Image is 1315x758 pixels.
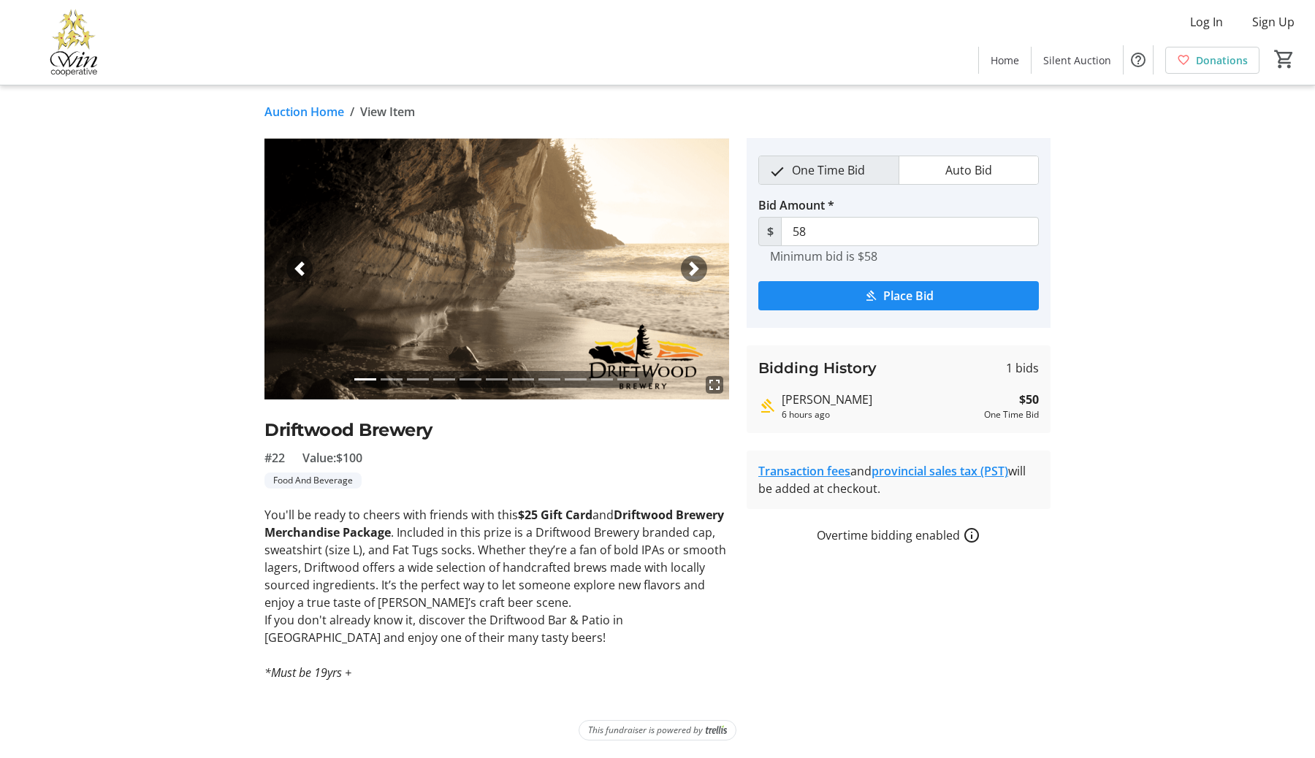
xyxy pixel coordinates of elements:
[1043,53,1111,68] span: Silent Auction
[1124,45,1153,74] button: Help
[302,449,362,467] span: Value: $100
[747,527,1051,544] div: Overtime bidding enabled
[984,408,1039,421] div: One Time Bid
[350,103,354,120] span: /
[872,463,1008,479] a: provincial sales tax (PST)
[770,249,877,264] tr-hint: Minimum bid is $58
[1006,359,1039,377] span: 1 bids
[1271,46,1297,72] button: Cart
[1019,391,1039,408] strong: $50
[758,357,877,379] h3: Bidding History
[264,506,729,611] p: You'll be ready to cheers with friends with this and . Included in this prize is a Driftwood Brew...
[979,47,1031,74] a: Home
[264,417,729,443] h2: Driftwood Brewery
[518,507,592,523] strong: $25 Gift Card
[706,376,723,394] mat-icon: fullscreen
[1196,53,1248,68] span: Donations
[782,408,978,421] div: 6 hours ago
[264,138,729,399] img: Image
[264,449,285,467] span: #22
[758,463,850,479] a: Transaction fees
[1240,10,1306,34] button: Sign Up
[264,472,362,489] tr-label-badge: Food And Beverage
[1178,10,1235,34] button: Log In
[758,281,1039,310] button: Place Bid
[991,53,1019,68] span: Home
[883,287,934,305] span: Place Bid
[264,103,344,120] a: Auction Home
[1165,47,1259,74] a: Donations
[782,391,978,408] div: [PERSON_NAME]
[758,397,776,415] mat-icon: Highest bid
[706,725,727,735] img: Trellis Logo
[264,665,351,681] em: *Must be 19yrs +
[758,217,782,246] span: $
[588,724,703,737] span: This fundraiser is powered by
[264,611,729,646] p: If you don't already know it, discover the Driftwood Bar & Patio in [GEOGRAPHIC_DATA] and enjoy o...
[264,507,724,540] strong: Driftwood Brewery Merchandise Package
[1190,13,1223,31] span: Log In
[1032,47,1123,74] a: Silent Auction
[1252,13,1295,31] span: Sign Up
[758,462,1039,497] div: and will be added at checkout.
[937,156,1001,184] span: Auto Bid
[758,196,834,214] label: Bid Amount *
[783,156,874,184] span: One Time Bid
[963,527,980,544] a: How overtime bidding works for silent auctions
[9,6,139,79] img: Victoria Women In Need Community Cooperative's Logo
[360,103,415,120] span: View Item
